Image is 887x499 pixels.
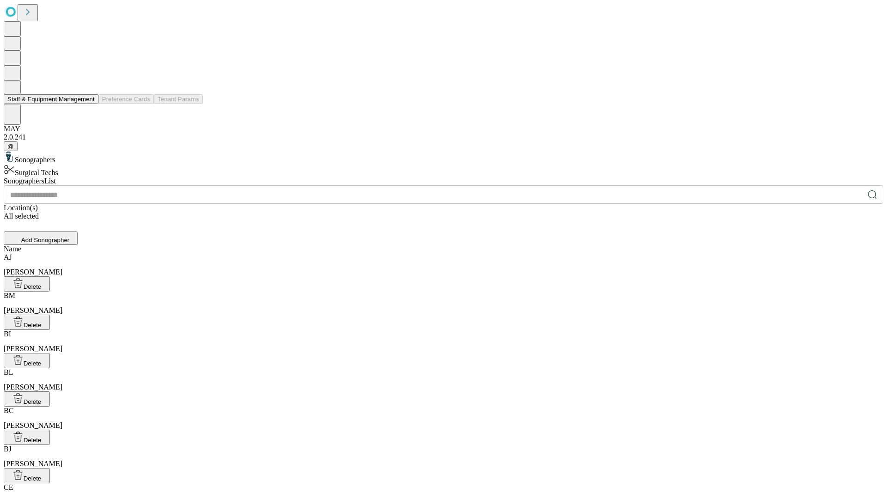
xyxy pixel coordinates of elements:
[4,133,883,141] div: 2.0.241
[98,94,154,104] button: Preference Cards
[24,475,42,482] span: Delete
[24,437,42,444] span: Delete
[4,330,883,353] div: [PERSON_NAME]
[24,360,42,367] span: Delete
[4,368,883,391] div: [PERSON_NAME]
[4,253,883,276] div: [PERSON_NAME]
[4,483,13,491] span: CE
[4,276,50,292] button: Delete
[4,245,883,253] div: Name
[24,398,42,405] span: Delete
[4,468,50,483] button: Delete
[4,253,12,261] span: AJ
[4,445,883,468] div: [PERSON_NAME]
[4,231,78,245] button: Add Sonographer
[4,368,13,376] span: BL
[4,125,883,133] div: MAY
[4,430,50,445] button: Delete
[4,330,11,338] span: BI
[154,94,203,104] button: Tenant Params
[4,315,50,330] button: Delete
[4,391,50,407] button: Delete
[4,407,13,414] span: BC
[4,212,883,220] div: All selected
[7,143,14,150] span: @
[4,151,883,164] div: Sonographers
[4,353,50,368] button: Delete
[4,407,883,430] div: [PERSON_NAME]
[21,237,69,243] span: Add Sonographer
[24,322,42,329] span: Delete
[4,94,98,104] button: Staff & Equipment Management
[4,204,38,212] span: Location(s)
[4,141,18,151] button: @
[4,292,883,315] div: [PERSON_NAME]
[24,283,42,290] span: Delete
[4,445,12,453] span: BJ
[4,164,883,177] div: Surgical Techs
[4,292,15,299] span: BM
[4,177,883,185] div: Sonographers List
